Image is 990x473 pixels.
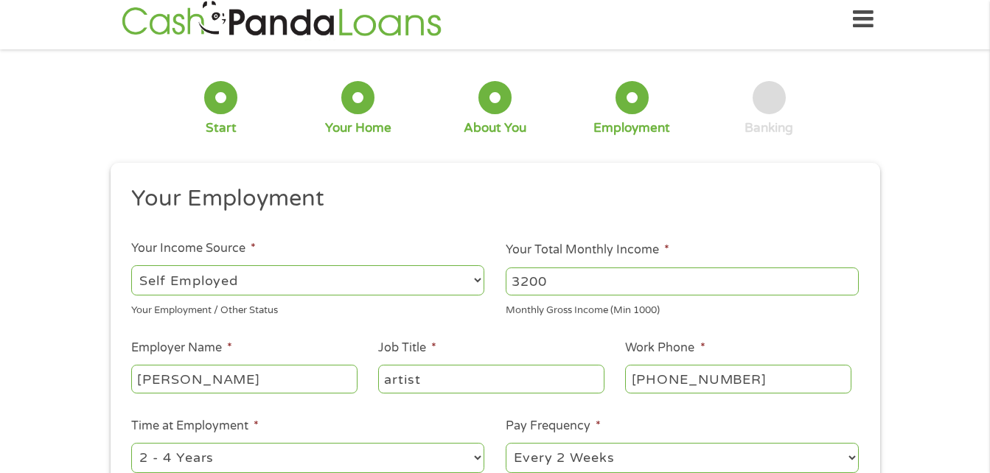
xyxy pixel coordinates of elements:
input: Walmart [131,365,357,393]
div: Monthly Gross Income (Min 1000) [506,298,859,318]
div: Start [206,120,237,136]
input: 1800 [506,267,859,295]
div: Employment [593,120,670,136]
label: Your Income Source [131,241,256,256]
label: Your Total Monthly Income [506,242,669,258]
div: Your Employment / Other Status [131,298,484,318]
div: Your Home [325,120,391,136]
div: About You [464,120,526,136]
label: Time at Employment [131,418,259,434]
input: (231) 754-4010 [625,365,851,393]
label: Employer Name [131,340,232,356]
label: Pay Frequency [506,418,601,434]
div: Banking [745,120,793,136]
label: Work Phone [625,340,705,356]
label: Job Title [378,340,436,356]
h2: Your Employment [131,184,848,214]
input: Cashier [378,365,604,393]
